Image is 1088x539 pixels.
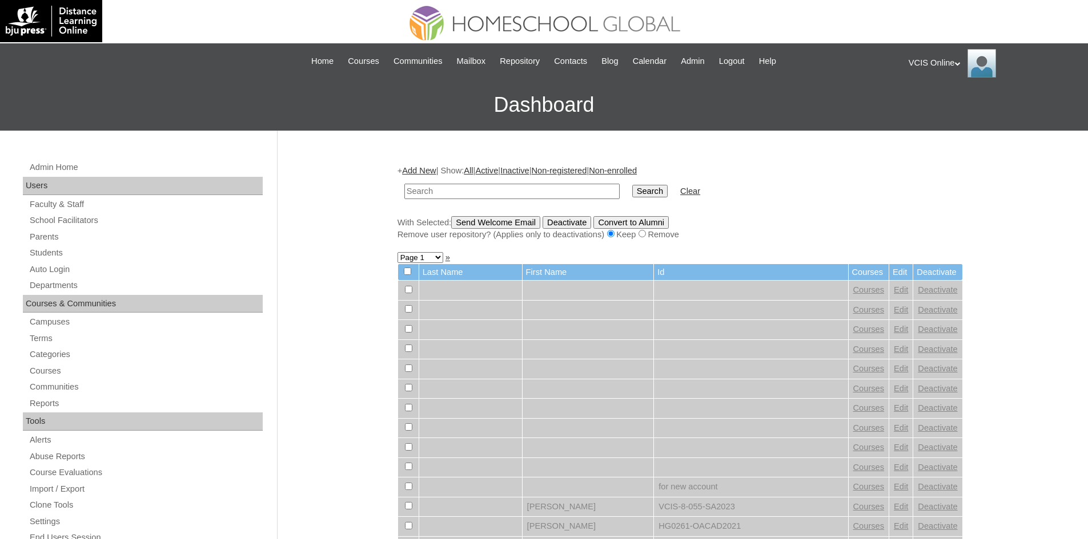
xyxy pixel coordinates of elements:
a: Auto Login [29,262,263,277]
a: Courses [853,305,885,314]
a: Edit [894,443,908,452]
a: Active [475,166,498,175]
a: Calendar [627,55,672,68]
a: Parents [29,230,263,244]
a: Import / Export [29,482,263,496]
a: Courses [342,55,385,68]
span: Repository [500,55,540,68]
div: + | Show: | | | | [398,165,963,240]
a: Edit [894,364,908,373]
div: Courses & Communities [23,295,263,313]
a: Edit [894,285,908,294]
input: Search [632,185,668,197]
a: Inactive [500,166,529,175]
a: Edit [894,325,908,334]
a: Edit [894,482,908,491]
a: Logout [713,55,750,68]
a: Courses [853,502,885,511]
img: logo-white.png [6,6,97,37]
td: for new account [654,477,848,497]
div: VCIS Online [909,49,1077,78]
h3: Dashboard [6,79,1082,131]
span: Help [759,55,776,68]
a: Help [753,55,782,68]
td: HG0261-OACAD2021 [654,517,848,536]
a: Edit [894,305,908,314]
a: Add New [402,166,436,175]
div: With Selected: [398,216,963,241]
a: Admin Home [29,160,263,175]
div: Users [23,177,263,195]
a: Edit [894,463,908,472]
a: Blog [596,55,624,68]
a: Terms [29,331,263,346]
a: Courses [853,403,885,412]
a: Edit [894,345,908,354]
a: Reports [29,396,263,411]
span: Mailbox [457,55,486,68]
td: Edit [889,264,913,281]
a: Mailbox [451,55,492,68]
td: VCIS-8-055-SA2023 [654,497,848,517]
input: Search [404,184,620,199]
a: Non-enrolled [589,166,637,175]
span: Logout [719,55,745,68]
a: Deactivate [918,502,957,511]
a: Communities [388,55,448,68]
span: Home [311,55,334,68]
a: Deactivate [918,285,957,294]
div: Remove user repository? (Applies only to deactivations) Keep Remove [398,229,963,241]
a: » [445,253,450,262]
a: Edit [894,521,908,530]
a: Students [29,246,263,260]
a: Edit [894,403,908,412]
a: Contacts [548,55,593,68]
td: Last Name [419,264,522,281]
a: Deactivate [918,423,957,432]
a: Alerts [29,433,263,447]
a: Deactivate [918,403,957,412]
a: Deactivate [918,384,957,393]
a: Courses [853,345,885,354]
a: Courses [853,423,885,432]
a: Deactivate [918,364,957,373]
a: Non-registered [531,166,587,175]
span: Blog [601,55,618,68]
a: Clear [680,187,700,196]
input: Deactivate [543,216,591,229]
td: Id [654,264,848,281]
a: Courses [853,285,885,294]
a: Courses [853,482,885,491]
input: Convert to Alumni [593,216,669,229]
a: Categories [29,347,263,362]
span: Contacts [554,55,587,68]
a: Clone Tools [29,498,263,512]
a: Admin [675,55,710,68]
div: Tools [23,412,263,431]
a: Courses [29,364,263,378]
td: [PERSON_NAME] [523,497,654,517]
a: Courses [853,443,885,452]
span: Admin [681,55,705,68]
td: Deactivate [913,264,962,281]
img: VCIS Online Admin [967,49,996,78]
a: Deactivate [918,305,957,314]
a: Deactivate [918,463,957,472]
a: Deactivate [918,345,957,354]
a: Home [306,55,339,68]
a: Edit [894,502,908,511]
td: [PERSON_NAME] [523,517,654,536]
a: Courses [853,325,885,334]
a: Departments [29,278,263,293]
a: Faculty & Staff [29,197,263,212]
a: All [464,166,473,175]
a: Courses [853,463,885,472]
input: Send Welcome Email [451,216,540,229]
span: Courses [348,55,379,68]
a: Repository [494,55,545,68]
a: Courses [853,384,885,393]
a: Abuse Reports [29,449,263,464]
a: Deactivate [918,521,957,530]
a: Settings [29,514,263,529]
a: Communities [29,380,263,394]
